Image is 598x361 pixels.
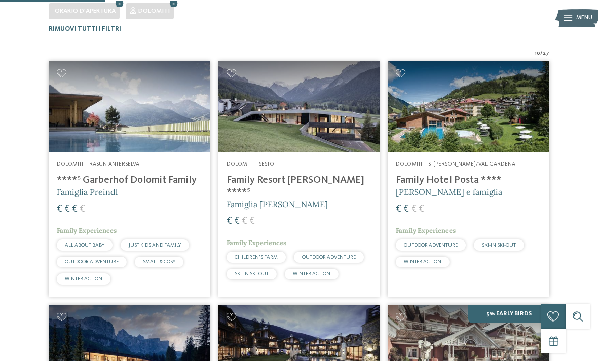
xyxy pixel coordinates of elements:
span: Dolomiti – Sesto [227,161,274,167]
span: WINTER ACTION [293,271,330,276]
span: € [234,216,240,226]
span: ALL ABOUT BABY [65,243,104,248]
span: Famiglia [PERSON_NAME] [227,199,328,209]
span: € [72,204,78,214]
span: Family Experiences [57,226,117,235]
span: Dolomiti – S. [PERSON_NAME]/Val Gardena [396,161,515,167]
h4: ****ˢ Garberhof Dolomit Family [57,174,202,186]
span: JUST KIDS AND FAMILY [129,243,181,248]
span: WINTER ACTION [65,276,102,282]
span: € [249,216,255,226]
span: Dolomiti [138,8,170,14]
span: SMALL & COSY [143,259,175,264]
span: € [227,216,232,226]
span: WINTER ACTION [404,259,441,264]
span: SKI-IN SKI-OUT [235,271,269,276]
span: OUTDOOR ADVENTURE [65,259,119,264]
span: € [403,204,409,214]
span: € [64,204,70,214]
img: Cercate un hotel per famiglie? Qui troverete solo i migliori! [49,61,210,152]
span: Family Experiences [396,226,456,235]
span: € [57,204,62,214]
span: OUTDOOR ADVENTURE [302,255,356,260]
span: Family Experiences [227,238,286,247]
span: Orario d'apertura [55,8,116,14]
span: [PERSON_NAME] e famiglia [396,187,502,197]
span: € [419,204,424,214]
img: Family Resort Rainer ****ˢ [218,61,380,152]
h4: Family Resort [PERSON_NAME] ****ˢ [227,174,372,198]
a: Cercate un hotel per famiglie? Qui troverete solo i migliori! Dolomiti – S. [PERSON_NAME]/Val Gar... [388,61,549,296]
img: Cercate un hotel per famiglie? Qui troverete solo i migliori! [388,61,549,152]
span: SKI-IN SKI-OUT [482,243,516,248]
span: Famiglia Preindl [57,187,118,197]
span: € [80,204,85,214]
span: / [540,50,543,58]
span: Dolomiti – Rasun-Anterselva [57,161,139,167]
span: Rimuovi tutti i filtri [49,26,121,32]
span: € [411,204,417,214]
a: Cercate un hotel per famiglie? Qui troverete solo i migliori! Dolomiti – Sesto Family Resort [PER... [218,61,380,296]
span: OUTDOOR ADVENTURE [404,243,458,248]
span: € [242,216,247,226]
span: 27 [543,50,549,58]
h4: Family Hotel Posta **** [396,174,541,186]
span: € [396,204,401,214]
span: CHILDREN’S FARM [235,255,278,260]
a: Cercate un hotel per famiglie? Qui troverete solo i migliori! Dolomiti – Rasun-Anterselva ****ˢ G... [49,61,210,296]
span: 10 [535,50,540,58]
